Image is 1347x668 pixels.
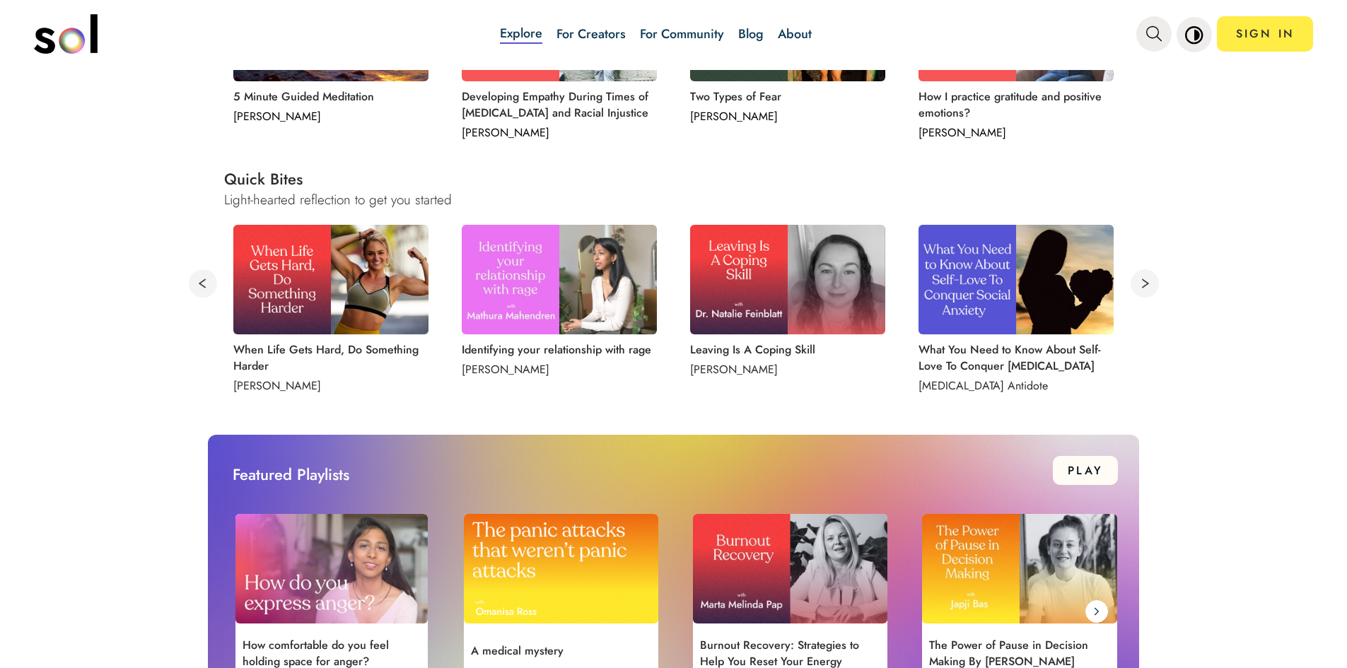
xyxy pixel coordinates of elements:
[690,88,881,105] p: Two Types of Fear
[233,108,424,124] p: [PERSON_NAME]
[233,463,349,488] div: Featured Playlists
[919,225,1114,334] img: What You Need to Know About Self-Love To Conquer Social Anxiety
[556,25,626,43] a: For Creators
[738,25,764,43] a: Blog
[235,514,428,623] img: How comfortable do you feel holding space for anger?
[500,24,542,44] a: Explore
[693,514,888,623] img: Burnout Recovery: Strategies to Help You Reset Your Energy
[919,88,1109,121] p: How I practice gratitude and positive emotions?
[690,108,881,124] p: [PERSON_NAME]
[462,88,653,121] p: Developing Empathy During Times of [MEDICAL_DATA] and Racial Injustice
[690,225,885,334] img: Leaving Is A Coping Skill
[690,361,881,377] p: [PERSON_NAME]
[690,341,881,358] p: Leaving Is A Coping Skill
[919,377,1109,394] p: [MEDICAL_DATA] Antidote
[224,190,1159,209] h3: Light-hearted reflection to get you started
[1217,16,1313,52] a: SIGN IN
[34,9,1314,59] nav: main navigation
[919,124,1109,141] p: [PERSON_NAME]
[462,341,653,358] p: Identifying your relationship with rage
[233,88,424,105] p: 5 Minute Guided Meditation
[1053,456,1118,485] button: PLAY
[34,14,98,54] img: logo
[778,25,812,43] a: About
[464,640,655,661] p: A medical mystery
[462,225,657,334] img: Identifying your relationship with rage
[462,124,653,141] p: [PERSON_NAME]
[640,25,724,43] a: For Community
[224,168,1159,190] h2: Quick Bites
[464,514,659,623] img: A medical mystery
[919,341,1109,374] p: What You Need to Know About Self-Love To Conquer [MEDICAL_DATA]
[233,377,424,394] p: [PERSON_NAME]
[922,514,1117,623] img: The Power of Pause in Decision Making By Japji Bas
[233,225,428,334] img: When Life Gets Hard, Do Something Harder
[462,361,653,377] p: [PERSON_NAME]
[233,341,424,374] p: When Life Gets Hard, Do Something Harder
